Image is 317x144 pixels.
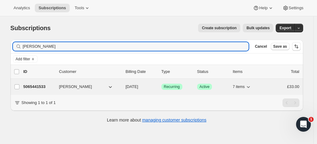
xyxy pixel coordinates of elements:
span: Help [259,6,267,10]
span: Save as [273,44,287,49]
p: 5065441533 [23,84,54,90]
div: 5065441533[PERSON_NAME][DATE]SuccessRecurringSuccessActive7 items£33.00 [23,82,299,91]
span: [DATE] [126,84,138,89]
p: Learn more about [107,117,206,123]
p: Customer [59,69,121,75]
button: Analytics [10,4,34,12]
p: Status [197,69,228,75]
button: Bulk updates [243,24,273,32]
span: Bulk updates [246,26,270,30]
button: [PERSON_NAME] [55,82,117,92]
span: Subscriptions [39,6,66,10]
span: Active [200,84,210,89]
p: ID [23,69,54,75]
button: Save as [271,43,290,50]
p: Total [291,69,299,75]
button: Create subscription [198,24,240,32]
span: Export [279,26,291,30]
span: £33.00 [287,84,299,89]
span: Add filter [16,57,30,62]
button: Subscriptions [35,4,70,12]
button: Tools [71,4,94,12]
button: 7 items [233,82,252,91]
span: Cancel [255,44,267,49]
a: managing customer subscriptions [142,118,206,122]
span: 1 [309,117,314,122]
button: Export [276,24,295,32]
p: Showing 1 to 1 of 1 [22,100,56,106]
span: 7 items [233,84,245,89]
span: Tools [75,6,84,10]
button: Settings [279,4,307,12]
nav: Pagination [282,98,299,107]
button: Add filter [13,55,38,63]
div: Items [233,69,264,75]
span: [PERSON_NAME] [59,84,92,90]
div: Type [161,69,192,75]
span: Settings [289,6,303,10]
input: Filter subscribers [23,42,249,51]
button: Sort the results [292,42,301,51]
span: Subscriptions [10,25,51,31]
span: Create subscription [202,26,237,30]
p: Billing Date [126,69,156,75]
span: Recurring [164,84,180,89]
span: Analytics [14,6,30,10]
div: IDCustomerBilling DateTypeStatusItemsTotal [23,69,299,75]
button: Cancel [252,43,269,50]
iframe: Intercom live chat [296,117,311,132]
button: Help [249,4,277,12]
